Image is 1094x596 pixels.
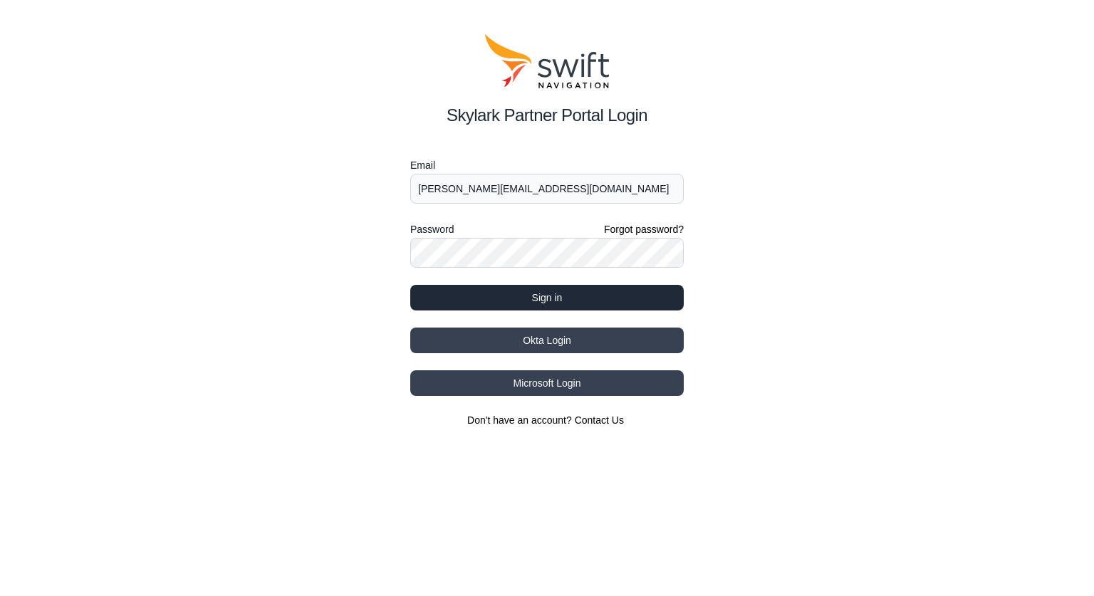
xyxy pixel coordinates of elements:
label: Email [410,157,684,174]
button: Microsoft Login [410,370,684,396]
button: Okta Login [410,328,684,353]
label: Password [410,221,454,238]
section: Don't have an account? [410,413,684,427]
h2: Skylark Partner Portal Login [410,103,684,128]
a: Forgot password? [604,222,684,236]
a: Contact Us [575,414,624,426]
button: Sign in [410,285,684,310]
